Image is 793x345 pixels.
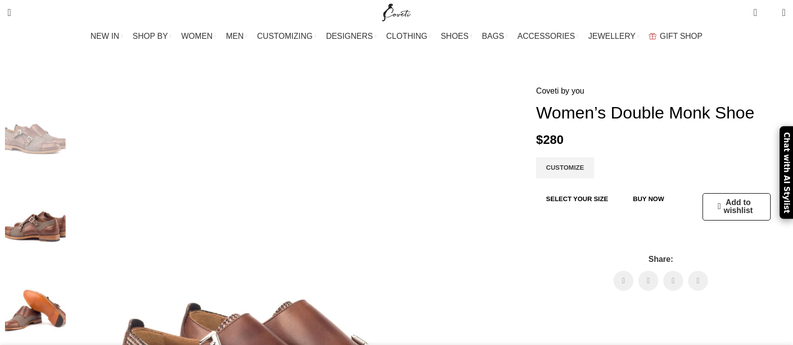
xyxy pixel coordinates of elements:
[181,31,213,41] span: WOMEN
[723,199,753,215] span: Add to wishlist
[386,31,428,41] span: CLOTHING
[90,26,123,46] a: NEW IN
[482,26,507,46] a: BAGS
[614,271,633,291] a: Facebook social link
[536,133,563,146] bdi: 280
[649,26,703,46] a: GIFT SHOP
[257,26,316,46] a: CUSTOMIZING
[536,103,786,123] h1: Women’s Double Monk Shoe
[482,31,504,41] span: BAGS
[638,271,658,291] a: X social link
[748,2,762,22] a: 0
[754,5,762,12] span: 0
[2,2,16,22] a: Search
[326,31,373,41] span: DESIGNERS
[536,157,594,178] a: CUSTOMIZE
[518,31,575,41] span: ACCESSORIES
[90,31,119,41] span: NEW IN
[226,31,244,41] span: MEN
[588,26,639,46] a: JEWELLERY
[441,31,468,41] span: SHOES
[536,85,584,98] a: Coveti by you
[767,10,774,17] span: 0
[649,33,656,39] img: GiftBag
[386,26,431,46] a: CLOTHING
[765,2,775,22] div: My Wishlist
[326,26,376,46] a: DESIGNERS
[536,189,618,210] button: SELECT YOUR SIZE
[663,271,683,291] a: Pinterest social link
[518,26,579,46] a: ACCESSORIES
[5,260,66,343] img: Women's Double Monk
[226,26,247,46] a: MEN
[536,253,786,266] span: Share:
[441,26,472,46] a: SHOES
[623,189,674,210] button: Buy now
[257,31,313,41] span: CUSTOMIZING
[181,26,216,46] a: WOMEN
[5,172,66,255] img: Ladies Dress
[688,271,708,291] a: WhatsApp social link
[2,26,791,46] div: Main navigation
[718,199,753,215] a: Add to wishlist
[380,7,413,16] a: Site logo
[133,26,172,46] a: SHOP BY
[660,31,703,41] span: GIFT SHOP
[536,133,543,146] span: $
[5,85,66,167] img: Brown monk shoes for women
[588,31,635,41] span: JEWELLERY
[133,31,168,41] span: SHOP BY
